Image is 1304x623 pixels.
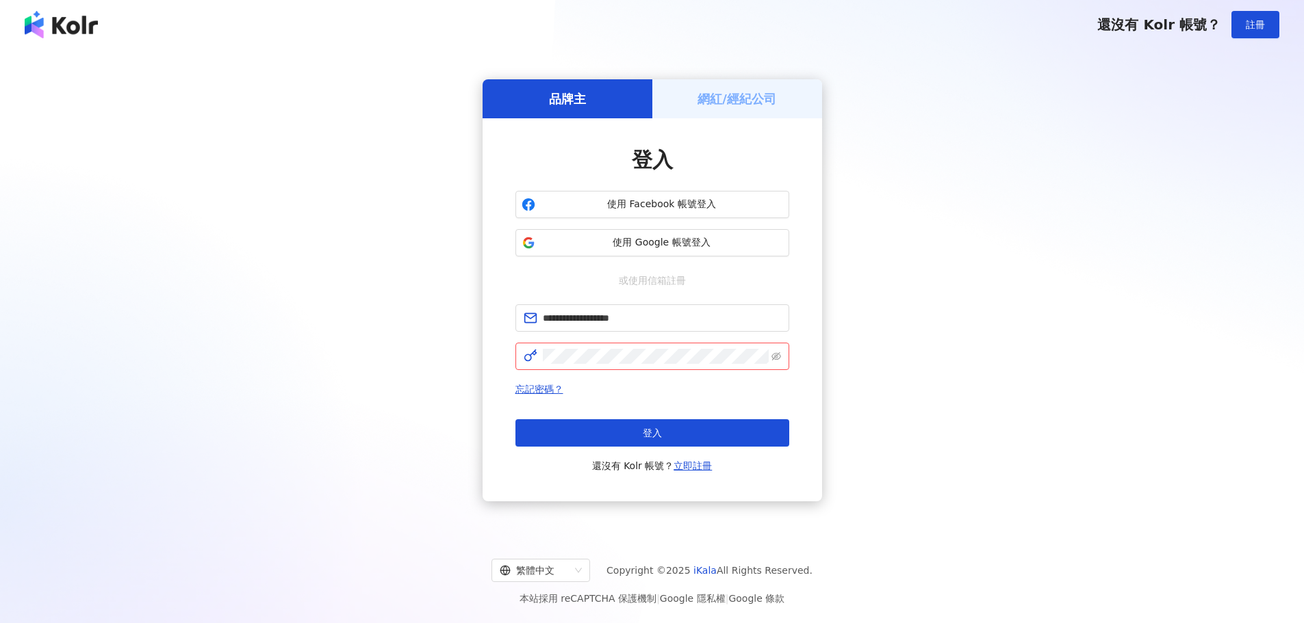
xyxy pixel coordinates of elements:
[726,593,729,604] span: |
[609,273,695,288] span: 或使用信箱註冊
[660,593,726,604] a: Google 隱私權
[698,90,776,107] h5: 網紅/經紀公司
[771,352,781,361] span: eye-invisible
[728,593,784,604] a: Google 條款
[693,565,717,576] a: iKala
[549,90,586,107] h5: 品牌主
[643,427,662,438] span: 登入
[515,229,789,256] button: 使用 Google 帳號登入
[656,593,660,604] span: |
[1246,19,1265,30] span: 註冊
[1231,11,1279,38] button: 註冊
[632,148,673,172] span: 登入
[674,460,712,471] a: 立即註冊
[606,562,813,579] span: Copyright © 2025 All Rights Reserved.
[500,559,570,581] div: 繁體中文
[515,419,789,447] button: 登入
[515,384,563,395] a: 忘記密碼？
[592,458,713,474] span: 還沒有 Kolr 帳號？
[1097,16,1220,33] span: 還沒有 Kolr 帳號？
[515,191,789,218] button: 使用 Facebook 帳號登入
[520,590,784,607] span: 本站採用 reCAPTCHA 保護機制
[541,198,783,211] span: 使用 Facebook 帳號登入
[25,11,98,38] img: logo
[541,236,783,250] span: 使用 Google 帳號登入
